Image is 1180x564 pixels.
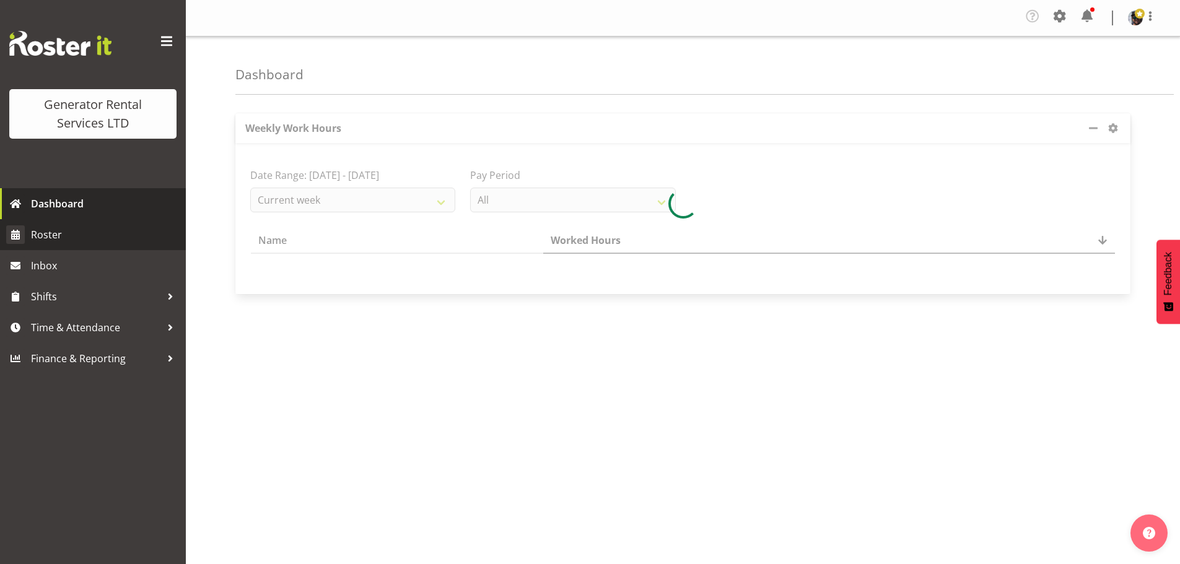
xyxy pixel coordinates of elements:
[1143,527,1155,539] img: help-xxl-2.png
[31,318,161,337] span: Time & Attendance
[1128,11,1143,25] img: zak-c4-tapling8d06a56ee3cf7edc30ba33f1efe9ca8c.png
[31,225,180,244] span: Roster
[31,349,161,368] span: Finance & Reporting
[1163,252,1174,295] span: Feedback
[1156,240,1180,324] button: Feedback - Show survey
[235,67,304,82] h4: Dashboard
[22,95,164,132] div: Generator Rental Services LTD
[31,256,180,275] span: Inbox
[9,31,111,56] img: Rosterit website logo
[31,287,161,306] span: Shifts
[31,194,180,213] span: Dashboard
